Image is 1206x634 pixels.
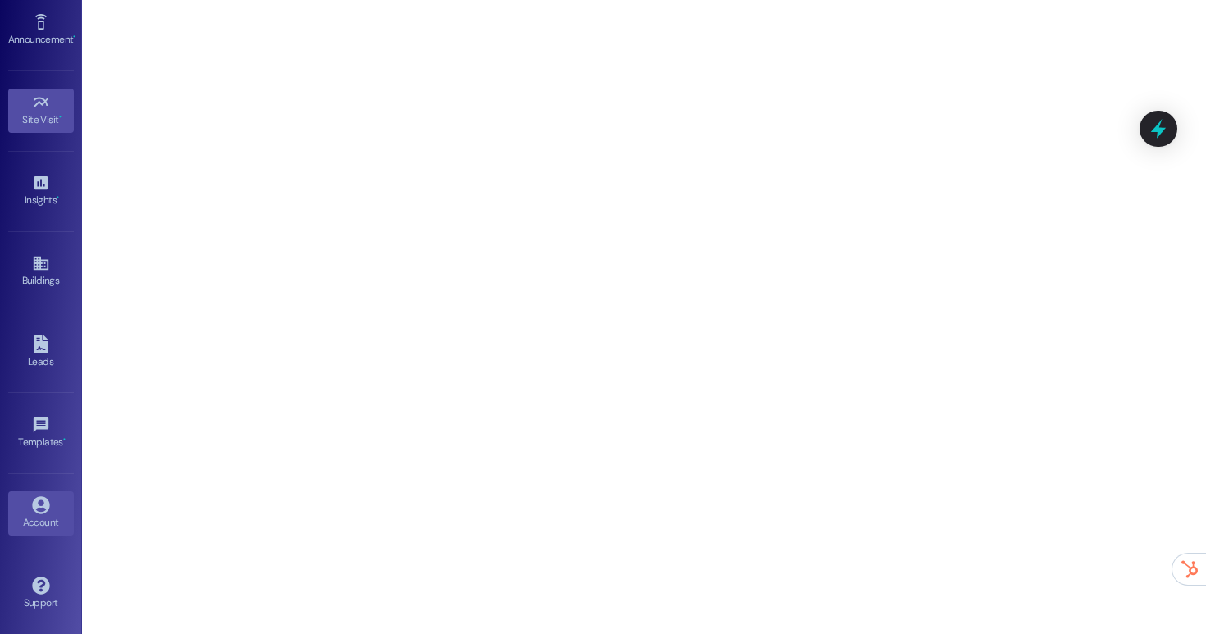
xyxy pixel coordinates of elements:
[73,31,75,43] span: •
[57,192,59,203] span: •
[8,169,74,213] a: Insights •
[63,434,66,445] span: •
[8,411,74,455] a: Templates •
[59,112,62,123] span: •
[8,572,74,616] a: Support
[8,331,74,375] a: Leads
[8,249,74,294] a: Buildings
[8,491,74,536] a: Account
[8,89,74,133] a: Site Visit •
